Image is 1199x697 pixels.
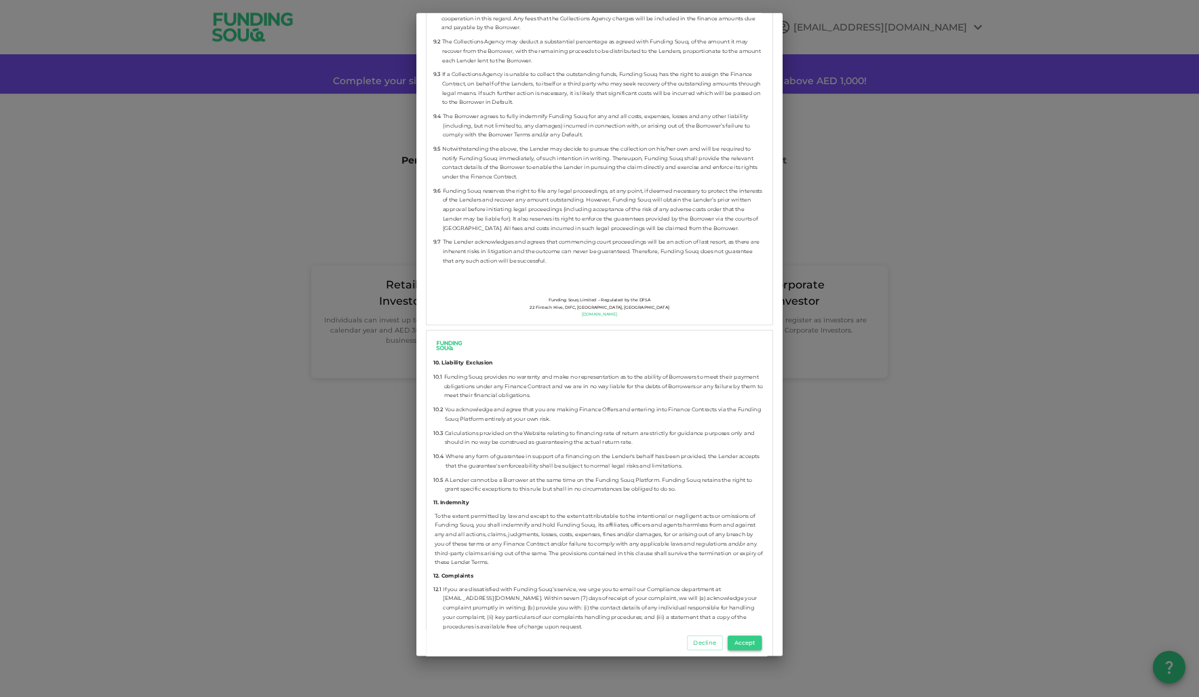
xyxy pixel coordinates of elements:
span: 10.5 [433,475,444,485]
span: You acknowledge and agree that you are making Finance Offers and entering into Finance Contracts ... [445,405,764,423]
h6: 11. Indemnity [433,499,766,507]
span: 9.2 [433,37,441,47]
button: Decline [687,636,723,651]
span: A Lender cannot be a Borrower at the same time on the Funding Souq Platform. Funding Souq retains... [445,475,764,493]
span: The Lender acknowledges and agrees that commencing court proceedings will be an action of last re... [443,238,764,265]
span: The Borrower agrees to fully indemnify Funding Souq for any and all costs, expenses, losses and a... [443,112,764,140]
span: 9.6 [433,187,441,196]
img: logo [433,337,466,354]
span: Funding Souq Limited – Regulated by the DFSA [549,297,650,304]
a: logo [433,337,766,354]
span: 12.1 [433,584,441,594]
span: Calculations provided on the Website relating to financing rate of return are strictly for guidan... [445,428,764,447]
span: The Collections Agency may deduct a substantial percentage as agreed with Funding Souq, of the am... [442,37,764,65]
span: Notwithstanding the above, the Lender may decide to pursue the collection on his/her own and will... [442,145,764,182]
span: Where any form of guarantee in support of a financing on the Lender's behalf has been provided, t... [446,452,764,470]
span: 10.2 [433,405,444,415]
span: 10.1 [433,372,443,381]
h6: 10. Liability Exclusion [433,359,766,367]
span: 22 Fintech Hive, DIFC, [GEOGRAPHIC_DATA], [GEOGRAPHIC_DATA] [530,303,669,311]
span: 9.4 [433,112,441,121]
span: To the extent permitted by law and except to the extent attributable to the intentional or neglig... [435,511,764,567]
span: Funding Souq reserves the right to file any legal proceedings, at any point, if deemed necessary ... [443,187,764,233]
span: 10.4 [433,452,444,461]
span: If you are dissatisfied with Funding Souq’s service, we urge you to email our Compliance departme... [443,584,764,630]
span: 9.5 [433,145,441,154]
span: If a Collections Agency is unable to collect the outstanding funds, Funding Souq has the right to... [442,70,764,107]
span: 9.7 [433,238,441,247]
span: Funding Souq provides no warranty and make no representation as to the ability of Borrowers to me... [444,372,765,400]
span: 9.3 [433,70,441,79]
span: 10.3 [433,428,444,438]
button: Accept [728,636,762,651]
h6: 12. Complaints [433,572,766,580]
a: [DOMAIN_NAME] [582,311,617,319]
